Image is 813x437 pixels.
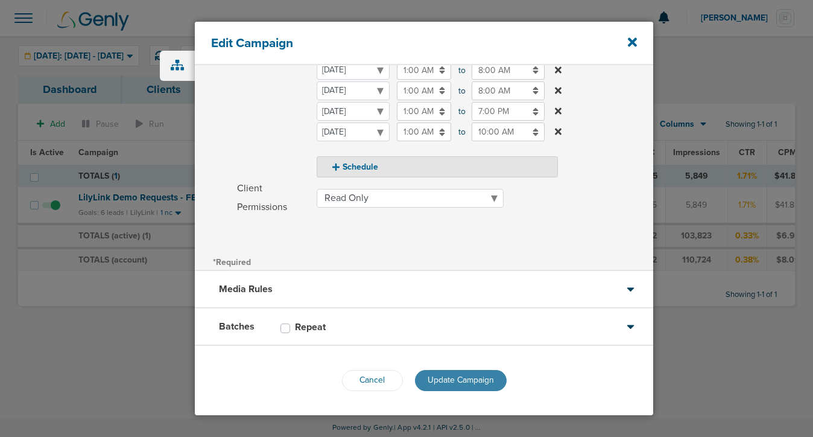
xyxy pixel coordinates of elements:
[295,321,326,333] h3: Repeat
[472,123,545,141] input: to
[397,81,451,100] input: to
[219,321,255,333] h3: Batches
[552,123,565,141] button: to
[211,36,594,51] h4: Edit Campaign
[219,283,273,295] h3: Media Rules
[317,123,390,141] select: to
[317,61,390,80] select: to
[472,102,545,121] input: to
[237,8,309,178] span: Schedule
[237,179,309,217] span: Client Permissions
[397,61,451,80] input: to
[472,81,545,100] input: to
[458,61,464,80] span: to
[472,61,545,80] input: to
[317,189,504,208] select: Client Permissions
[342,370,403,391] button: Cancel
[317,102,390,121] select: to
[552,61,565,80] button: to
[458,81,464,100] span: to
[415,370,507,391] button: Update Campaign
[317,81,390,100] select: to
[397,123,451,141] input: to
[458,123,464,141] span: to
[552,81,565,100] button: to
[428,375,494,385] span: Update Campaign
[458,102,464,121] span: to
[552,102,565,121] button: to
[213,257,251,267] span: *Required
[317,156,558,177] button: Schedule Run my ads all days and all hours Run my ads on specific times and days to to to to
[397,102,451,121] input: to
